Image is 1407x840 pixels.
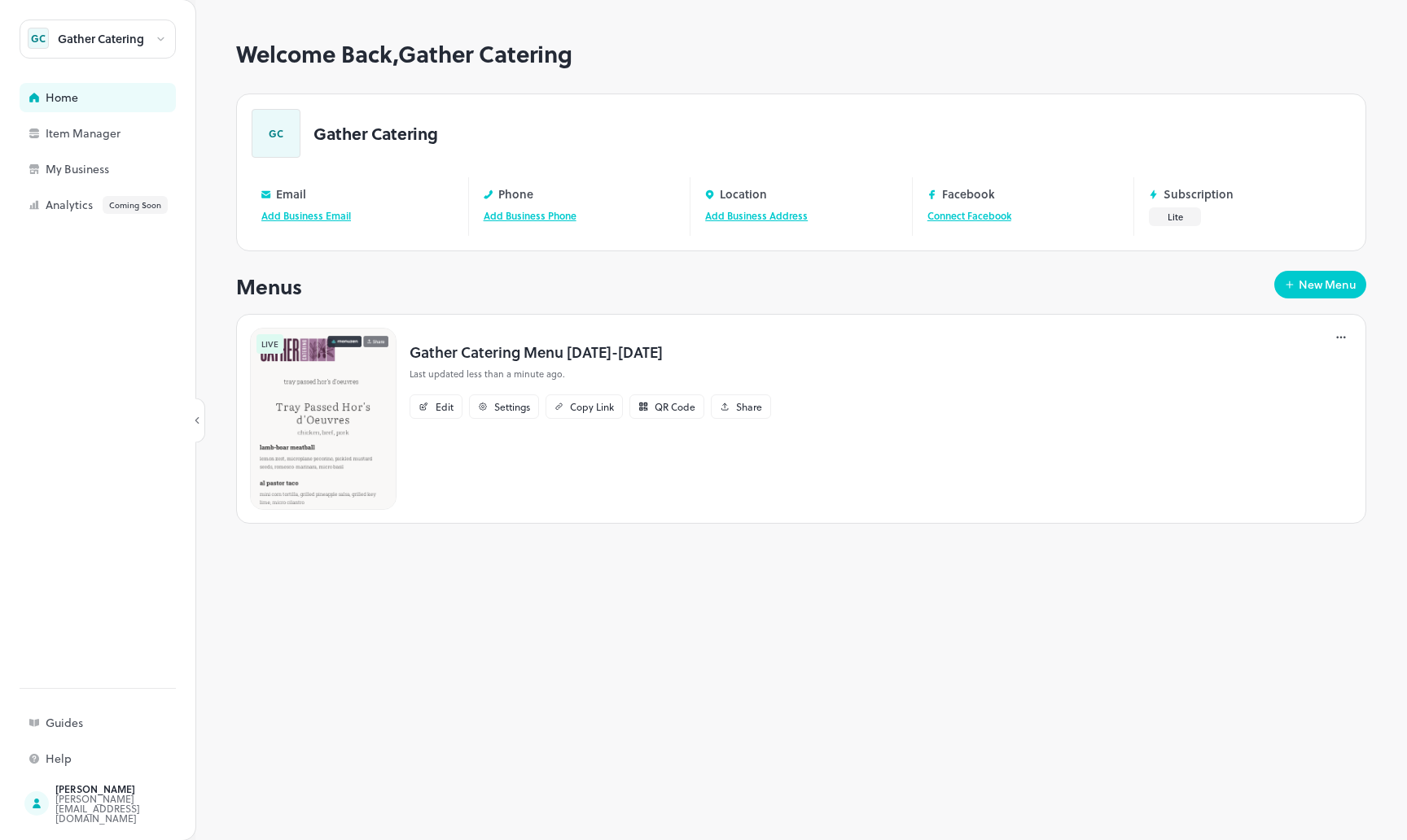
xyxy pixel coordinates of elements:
[1149,207,1201,226] button: Lite
[705,208,808,223] a: Add Business Address
[410,368,771,381] p: Last updated less than a minute ago.
[655,402,695,411] div: QR Code
[252,109,300,158] div: GC
[484,208,576,223] a: Add Business Phone
[410,341,771,363] p: Gather Catering Menu [DATE]-[DATE]
[46,128,208,139] div: Item Manager
[927,208,1011,223] a: Connect Facebook
[942,188,995,200] p: Facebook
[46,753,208,764] div: Help
[276,188,306,200] p: Email
[498,188,533,200] p: Phone
[250,328,397,510] img: 176048045754808d28d2jq6wg.png
[313,125,438,141] p: Gather Catering
[720,188,767,200] p: Location
[436,402,454,411] div: Edit
[46,196,208,214] div: Analytics
[28,28,49,49] div: GC
[256,334,283,354] div: LIVE
[736,402,762,411] div: Share
[55,794,208,823] div: [PERSON_NAME][EMAIL_ADDRESS][DOMAIN_NAME]
[46,717,208,729] div: Guides
[236,41,1366,67] h1: Welcome Back, Gather Catering
[58,33,144,45] div: Gather Catering
[1164,188,1234,200] p: Subscription
[46,163,208,175] div: My Business
[494,402,530,411] div: Settings
[261,208,351,223] a: Add Business Email
[236,271,302,302] p: Menus
[46,92,208,103] div: Home
[1274,271,1366,298] button: New Menu
[1299,279,1357,290] div: New Menu
[103,196,168,214] div: Coming Soon
[55,784,208,794] div: [PERSON_NAME]
[570,402,614,411] div: Copy Link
